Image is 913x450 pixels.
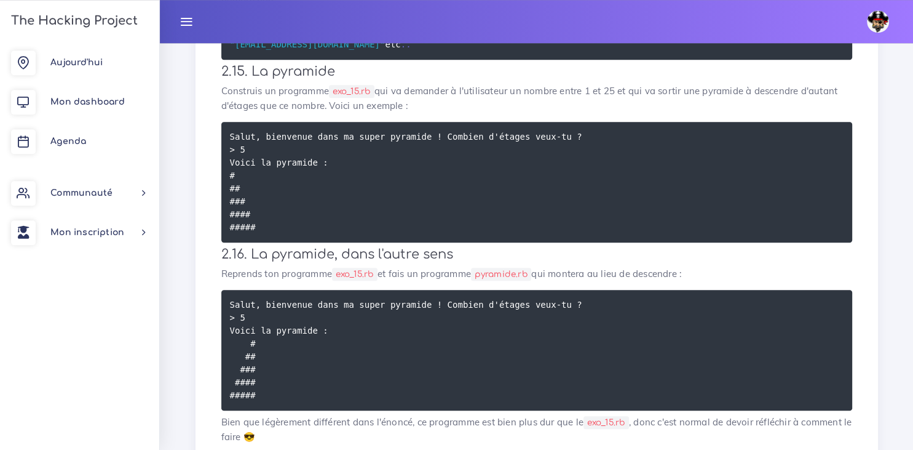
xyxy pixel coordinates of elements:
code: exo_15.rb [583,416,629,429]
code: exo_15.rb [329,85,374,98]
code: Salut, bienvenue dans ma super pyramide ! Combien d'étages veux-tu ? > 5 Voici la pyramide : # ##... [230,298,582,402]
code: Salut, bienvenue dans ma super pyramide ! Combien d'étages veux-tu ? > 5 Voici la pyramide : # ##... [230,130,582,234]
h3: 2.16. La pyramide, dans l'autre sens [221,247,852,262]
img: avatar [867,10,889,33]
code: pyramide.rb [471,268,531,281]
span: . [401,39,406,49]
p: Bien que légèrement différent dans l'énoncé, ce programme est bien plus dur que le , donc c'est n... [221,415,852,444]
p: Reprends ton programme et fais un programme qui montera au lieu de descendre : [221,267,852,281]
span: Agenda [50,137,86,146]
span: Communauté [50,188,113,198]
p: Construis un programme qui va demander à l'utilisateur un nombre entre 1 et 25 et qui va sortir u... [221,84,852,113]
span: Mon inscription [50,228,124,237]
h3: 2.15. La pyramide [221,64,852,79]
span: Aujourd'hui [50,58,103,67]
span: Mon dashboard [50,97,125,106]
h3: The Hacking Project [7,14,138,28]
code: exo_15.rb [332,268,377,281]
span: "[EMAIL_ADDRESS][DOMAIN_NAME]" [230,39,385,49]
span: . [406,39,411,49]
